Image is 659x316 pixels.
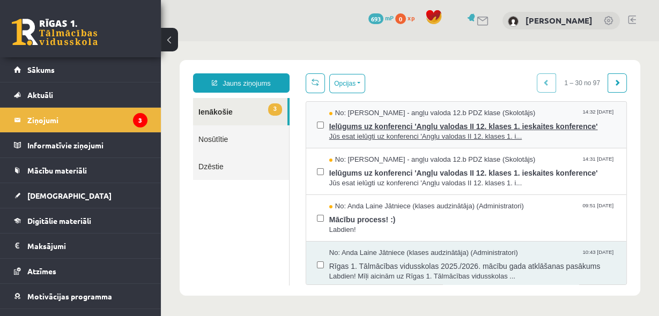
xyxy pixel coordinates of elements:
a: Dzēstie [32,111,128,139]
span: 0 [395,13,406,24]
span: Jūs esat ielūgti uz konferenci 'Angļu valodas II 12. klases 1. i... [168,137,455,147]
span: Labdien! Mīļi aicinām uz Rīgas 1. Tālmācības vidusskolas ... [168,230,455,240]
a: Atzīmes [14,259,147,283]
span: mP [385,13,394,22]
span: No: [PERSON_NAME] - angļu valoda 12.b PDZ klase (Skolotājs) [168,67,375,77]
span: Ielūgums uz konferenci 'Angļu valodas II 12. klases 1. ieskaites konference' [168,77,455,91]
a: [DEMOGRAPHIC_DATA] [14,183,147,208]
span: Ielūgums uz konferenci 'Angļu valodas II 12. klases 1. ieskaites konference' [168,124,455,137]
legend: Informatīvie ziņojumi [27,133,147,157]
span: Digitālie materiāli [27,216,91,225]
span: 693 [368,13,383,24]
a: No: [PERSON_NAME] - angļu valoda 12.b PDZ klase (Skolotājs) 14:31 [DATE] Ielūgums uz konferenci '... [168,114,455,147]
img: Katrīna Krutikova [508,16,519,27]
span: Mācību materiāli [27,165,87,175]
span: Jūs esat ielūgti uz konferenci 'Angļu valodas II 12. klases 1. i... [168,91,455,101]
span: Atzīmes [27,266,56,276]
a: 3Ienākošie [32,57,127,84]
span: 14:31 [DATE] [421,114,455,122]
span: [DEMOGRAPHIC_DATA] [27,191,112,200]
a: Motivācijas programma [14,284,147,309]
span: No: Anda Laine Jātniece (klases audzinātāja) (Administratori) [168,207,357,217]
a: 0 xp [395,13,420,22]
i: 3 [133,113,147,127]
a: Jauns ziņojums [32,32,129,51]
span: Motivācijas programma [27,291,112,301]
a: Digitālie materiāli [14,208,147,233]
legend: Maksājumi [27,234,147,258]
legend: Ziņojumi [27,108,147,132]
span: xp [408,13,414,22]
span: No: Anda Laine Jātniece (klases audzinātāja) (Administratori) [168,160,363,170]
a: Aktuāli [14,82,147,107]
span: No: [PERSON_NAME] - angļu valoda 12.b PDZ klase (Skolotājs) [168,114,375,124]
a: Maksājumi [14,234,147,258]
span: 14:32 [DATE] [421,67,455,75]
span: Aktuāli [27,90,53,100]
span: 1 – 30 no 97 [395,32,447,51]
a: No: [PERSON_NAME] - angļu valoda 12.b PDZ klase (Skolotājs) 14:32 [DATE] Ielūgums uz konferenci '... [168,67,455,100]
span: Mācību process! :) [168,170,455,184]
a: Informatīvie ziņojumi [14,133,147,157]
a: Sākums [14,57,147,82]
a: No: Anda Laine Jātniece (klases audzinātāja) (Administratori) 09:51 [DATE] Mācību process! :) Lab... [168,160,455,193]
span: 3 [107,62,121,74]
a: Mācību materiāli [14,158,147,183]
span: Sākums [27,65,55,74]
a: Nosūtītie [32,84,128,111]
button: Opcijas [168,33,204,52]
span: 09:51 [DATE] [421,160,455,168]
a: 693 mP [368,13,394,22]
a: Rīgas 1. Tālmācības vidusskola [12,19,98,46]
a: No: Anda Laine Jātniece (klases audzinātāja) (Administratori) 10:43 [DATE] Rīgas 1. Tālmācības vi... [168,207,455,240]
span: 10:43 [DATE] [421,207,455,215]
a: [PERSON_NAME] [525,15,593,26]
span: Rīgas 1. Tālmācības vidusskolas 2025./2026. mācību gada atklāšanas pasākums [168,217,455,230]
span: Labdien! [168,184,455,194]
a: Ziņojumi3 [14,108,147,132]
